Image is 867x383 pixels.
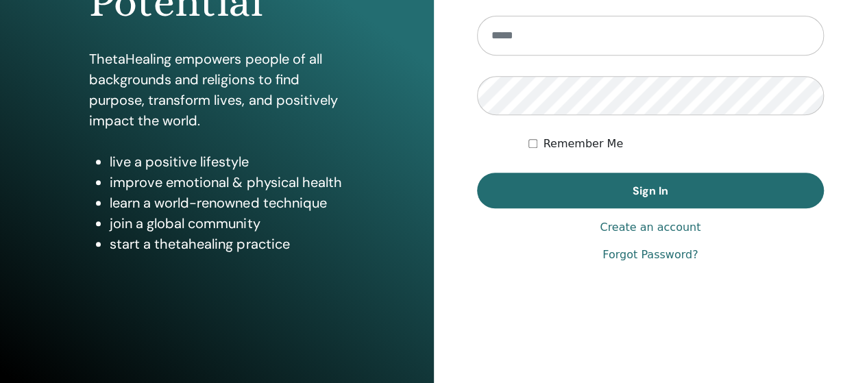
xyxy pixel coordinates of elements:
[602,247,698,263] a: Forgot Password?
[600,219,700,236] a: Create an account
[89,49,344,131] p: ThetaHealing empowers people of all backgrounds and religions to find purpose, transform lives, a...
[110,213,344,234] li: join a global community
[110,193,344,213] li: learn a world-renowned technique
[110,234,344,254] li: start a thetahealing practice
[543,136,623,152] label: Remember Me
[110,172,344,193] li: improve emotional & physical health
[528,136,824,152] div: Keep me authenticated indefinitely or until I manually logout
[110,151,344,172] li: live a positive lifestyle
[477,173,825,208] button: Sign In
[633,184,668,198] span: Sign In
